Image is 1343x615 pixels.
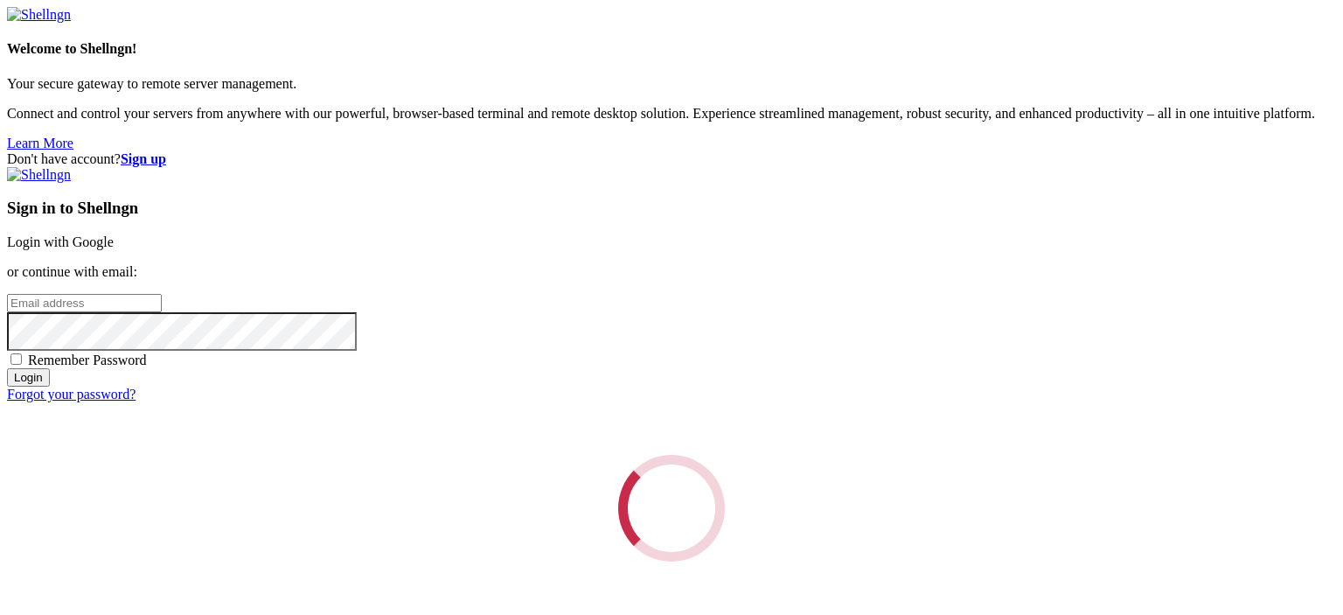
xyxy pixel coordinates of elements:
p: Connect and control your servers from anywhere with our powerful, browser-based terminal and remo... [7,106,1336,122]
img: Shellngn [7,167,71,183]
img: Shellngn [7,7,71,23]
div: Loading... [618,455,725,562]
p: Your secure gateway to remote server management. [7,76,1336,92]
a: Login with Google [7,234,114,249]
a: Sign up [121,151,166,166]
div: Don't have account? [7,151,1336,167]
input: Remember Password [10,353,22,365]
p: or continue with email: [7,264,1336,280]
span: Remember Password [28,353,147,367]
input: Email address [7,294,162,312]
a: Learn More [7,136,73,150]
h3: Sign in to Shellngn [7,199,1336,218]
h4: Welcome to Shellngn! [7,41,1336,57]
a: Forgot your password? [7,387,136,402]
input: Login [7,368,50,387]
